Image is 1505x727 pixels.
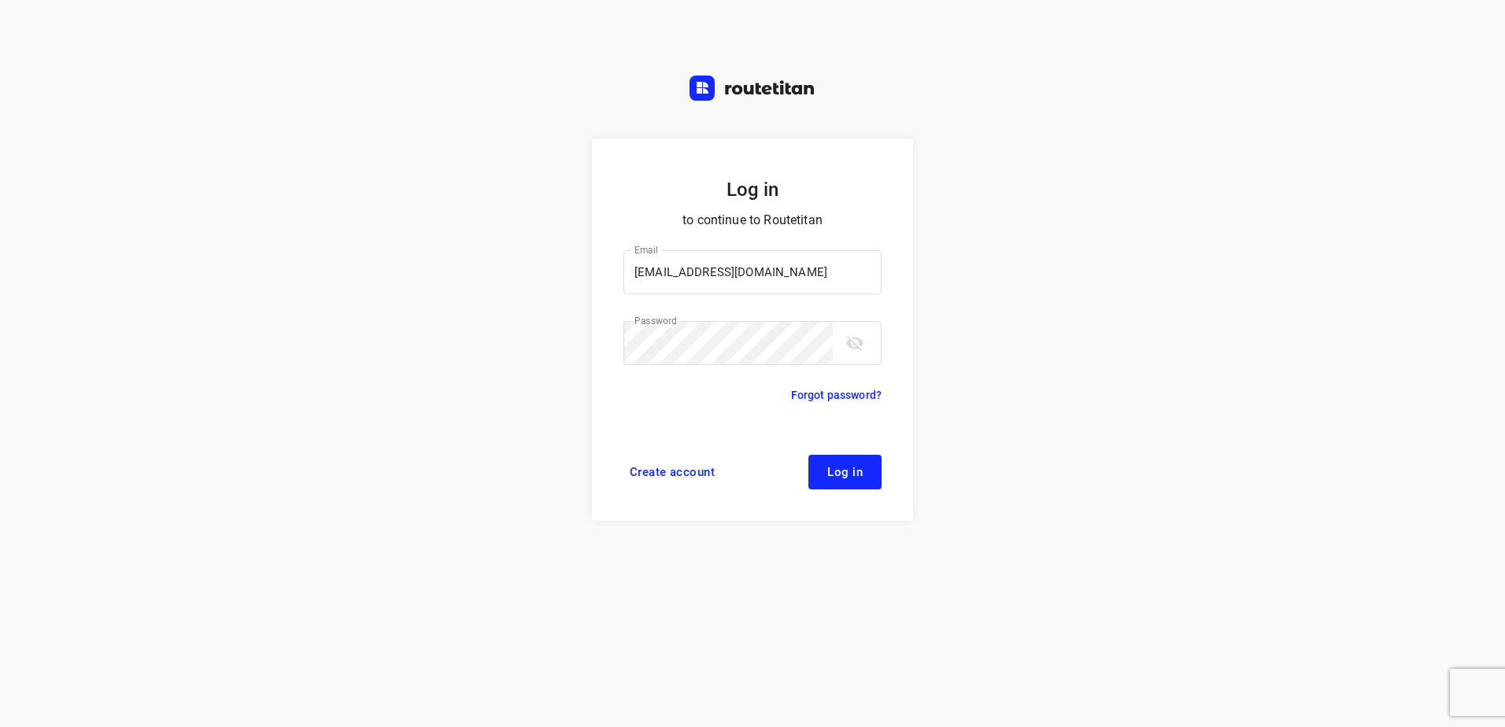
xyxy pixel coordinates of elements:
[623,176,882,203] h5: Log in
[839,327,871,359] button: toggle password visibility
[623,209,882,231] p: to continue to Routetitan
[690,76,815,105] a: Routetitan
[630,466,715,478] span: Create account
[690,76,815,101] img: Routetitan
[623,455,721,489] a: Create account
[791,386,882,404] a: Forgot password?
[808,455,882,489] button: Log in
[827,466,863,478] span: Log in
